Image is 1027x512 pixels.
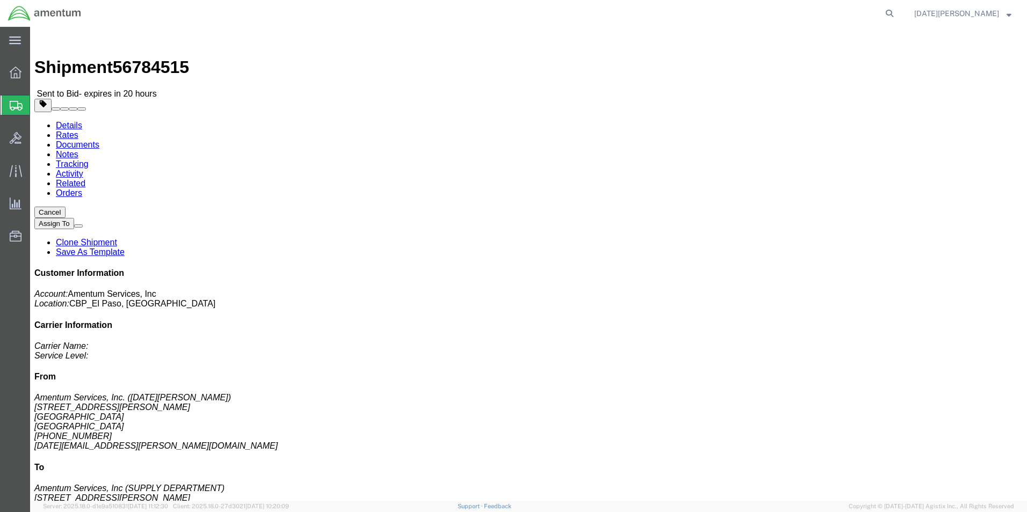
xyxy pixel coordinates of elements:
[484,503,511,509] a: Feedback
[458,503,484,509] a: Support
[173,503,289,509] span: Client: 2025.18.0-27d3021
[914,8,999,19] span: Noel Arrieta
[128,503,168,509] span: [DATE] 11:12:30
[849,502,1014,511] span: Copyright © [DATE]-[DATE] Agistix Inc., All Rights Reserved
[43,503,168,509] span: Server: 2025.18.0-d1e9a510831
[8,5,82,21] img: logo
[30,27,1027,501] iframe: FS Legacy Container
[914,7,1012,20] button: [DATE][PERSON_NAME]
[245,503,289,509] span: [DATE] 10:20:09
